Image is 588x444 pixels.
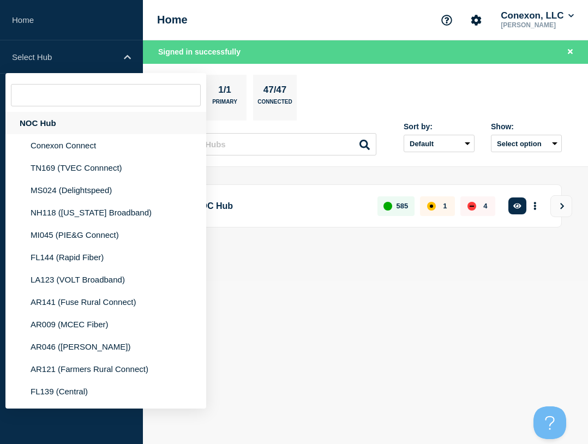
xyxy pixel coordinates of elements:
[5,246,206,268] li: FL144 (Rapid Fiber)
[257,99,292,110] p: Connected
[169,133,376,155] input: Search Hubs
[5,224,206,246] li: MI045 (PIE&G Connect)
[5,157,206,179] li: TN169 (TVEC Connnect)
[157,14,188,26] h1: Home
[404,135,475,152] select: Sort by
[427,202,436,211] div: affected
[435,9,458,32] button: Support
[550,195,572,217] button: View
[5,403,206,434] li: IN043 ([GEOGRAPHIC_DATA] REMC Broadband)
[483,202,487,210] p: 4
[5,380,206,403] li: FL139 (Central)
[499,21,576,29] p: [PERSON_NAME]
[5,268,206,291] li: LA123 (VOLT Broadband)
[533,406,566,439] iframe: Help Scout Beacon - Open
[212,99,237,110] p: Primary
[259,85,291,99] p: 47/47
[5,179,206,201] li: MS024 (Delightspeed)
[465,9,488,32] button: Account settings
[5,134,206,157] li: Conexon Connect
[194,196,365,216] p: NOC Hub
[5,112,206,134] div: NOC Hub
[397,202,409,210] p: 585
[383,202,392,211] div: up
[563,46,577,58] button: Close banner
[158,47,241,56] span: Signed in successfully
[5,358,206,380] li: AR121 (Farmers Rural Connect)
[5,335,206,358] li: AR046 ([PERSON_NAME])
[12,52,117,62] p: Select Hub
[443,202,447,210] p: 1
[5,201,206,224] li: NH118 ([US_STATE] Broadband)
[491,122,562,131] div: Show:
[499,10,576,21] button: Conexon, LLC
[528,196,542,216] button: More actions
[214,85,236,99] p: 1/1
[5,313,206,335] li: AR009 (MCEC Fiber)
[404,122,475,131] div: Sort by:
[5,291,206,313] li: AR141 (Fuse Rural Connect)
[491,135,562,152] button: Select option
[467,202,476,211] div: down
